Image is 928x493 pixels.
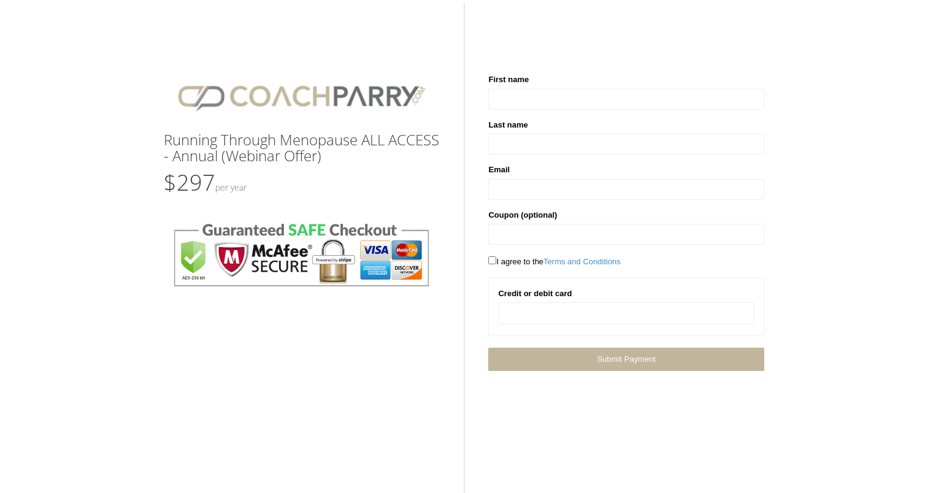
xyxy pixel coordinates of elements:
[164,74,439,120] img: CPlogo.png
[488,257,620,266] span: I agree to the
[164,167,247,197] span: $297
[597,354,655,364] span: Submit Payment
[488,209,557,221] label: Coupon (optional)
[543,257,621,266] a: Terms and Conditions
[488,164,510,176] label: Email
[488,119,527,131] label: Last name
[488,348,764,370] a: Submit Payment
[488,74,529,86] label: First name
[498,288,572,300] label: Credit or debit card
[506,308,746,319] iframe: Secure card payment input frame
[164,132,439,164] h3: Running Through Menopause ALL ACCESS - Annual (Webinar Offer)
[215,182,247,193] small: Per Year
